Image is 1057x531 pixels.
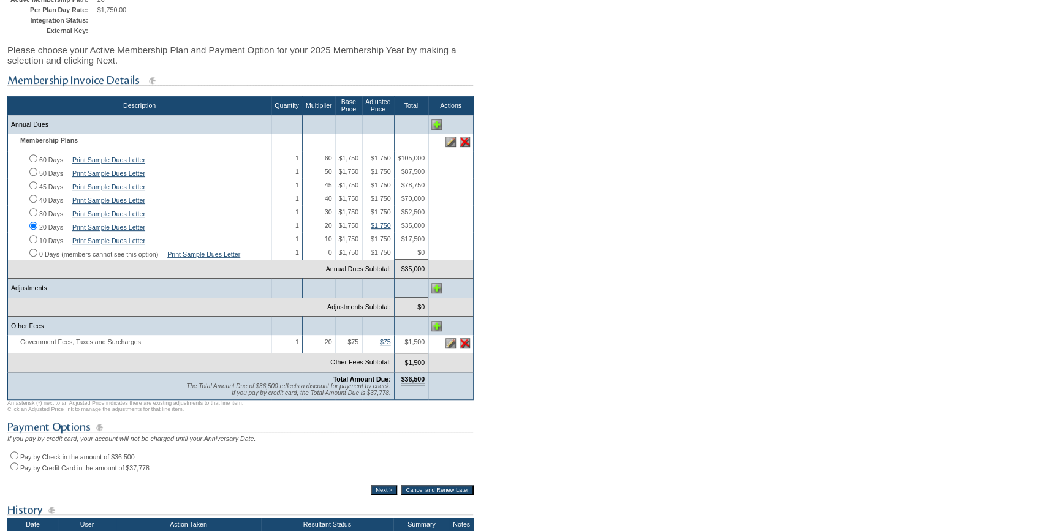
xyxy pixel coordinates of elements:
th: Actions [428,96,474,115]
span: $1,750 [338,249,358,256]
span: $0 [417,249,425,256]
b: Membership Plans [20,137,78,144]
th: Adjusted Price [362,96,394,115]
td: External Key: [10,27,94,34]
label: Pay by Credit Card in the amount of $37,778 [20,464,150,472]
a: Print Sample Dues Letter [72,210,145,217]
span: 1 [295,154,299,162]
label: 60 Days [39,156,63,164]
span: $1,750 [338,154,358,162]
span: $1,750 [338,168,358,175]
a: $1,750 [371,222,391,229]
span: 20 [325,338,332,345]
img: Add Other Fees line item [431,321,442,331]
input: Cancel and Renew Later [401,485,474,495]
span: 1 [295,249,299,256]
img: subTtlHistory.gif [7,502,473,518]
span: 1 [295,208,299,216]
label: 30 Days [39,210,63,217]
span: $78,750 [401,181,425,189]
label: 10 Days [39,237,63,244]
span: $1,750 [371,195,391,202]
span: 1 [295,181,299,189]
img: subTtlPaymentOptions.gif [7,420,473,435]
span: $70,000 [401,195,425,202]
span: 45 [325,181,332,189]
span: $1,750 [371,154,391,162]
span: $1,750 [371,208,391,216]
span: $75 [347,338,358,345]
img: Edit this line item [445,137,456,147]
label: 0 Days (members cannot see this option) [39,250,158,258]
span: 0 [328,249,332,256]
img: subTtlMembershipInvoiceDetails.gif [7,73,473,88]
span: The Total Amount Due of $36,500 reflects a discount for payment by check. If you pay by credit ca... [186,383,390,396]
span: 20 [325,222,332,229]
a: $75 [380,338,391,345]
label: 50 Days [39,170,63,177]
a: Print Sample Dues Letter [167,250,240,258]
th: User [58,518,116,531]
label: 20 Days [39,224,63,231]
th: Multiplier [302,96,335,115]
a: Print Sample Dues Letter [72,183,145,190]
a: Print Sample Dues Letter [72,237,145,244]
span: $1,750 [338,208,358,216]
span: $35,000 [401,222,425,229]
td: Adjustments [8,279,271,298]
span: $52,500 [401,208,425,216]
span: $17,500 [401,235,425,243]
span: $1,750 [371,168,391,175]
span: An asterisk (*) next to an Adjusted Price indicates there are existing adjustments to that line i... [7,400,243,412]
span: $1,750.00 [97,6,126,13]
span: $87,500 [401,168,425,175]
span: 1 [295,338,299,345]
th: Summary [393,518,450,531]
span: 1 [295,222,299,229]
label: 40 Days [39,197,63,204]
a: Print Sample Dues Letter [72,197,145,204]
span: 30 [325,208,332,216]
td: $1,500 [394,353,428,372]
span: 40 [325,195,332,202]
th: Notes [450,518,474,531]
a: Print Sample Dues Letter [72,156,145,164]
label: 45 Days [39,183,63,190]
span: $1,750 [371,249,391,256]
span: 1 [295,235,299,243]
td: Per Plan Day Rate: [10,6,94,13]
span: $105,000 [398,154,425,162]
span: $1,750 [338,222,358,229]
span: 50 [325,168,332,175]
span: $1,750 [338,235,358,243]
span: 60 [325,154,332,162]
label: Pay by Check in the amount of $36,500 [20,453,135,461]
td: Adjustments Subtotal: [8,298,395,317]
img: Delete this line item [460,137,470,147]
td: Other Fees Subtotal: [8,353,395,372]
span: 10 [325,235,332,243]
th: Date [8,518,58,531]
span: $36,500 [401,375,425,385]
a: Print Sample Dues Letter [72,224,145,231]
img: Add Annual Dues line item [431,119,442,130]
td: Annual Dues Subtotal: [8,260,395,279]
span: 1 [295,168,299,175]
td: $35,000 [394,260,428,279]
td: Integration Status: [10,17,94,24]
a: Print Sample Dues Letter [72,170,145,177]
th: Resultant Status [261,518,393,531]
div: Please choose your Active Membership Plan and Payment Option for your 2025 Membership Year by mak... [7,39,474,72]
span: 1 [295,195,299,202]
td: Other Fees [8,317,271,336]
th: Base Price [335,96,362,115]
span: Government Fees, Taxes and Surcharges [11,338,147,345]
img: Delete this line item [460,338,470,348]
th: Action Taken [116,518,260,531]
span: $1,750 [371,181,391,189]
span: $1,750 [338,181,358,189]
td: $0 [394,298,428,317]
td: Total Amount Due: [8,372,395,399]
th: Total [394,96,428,115]
span: $1,500 [404,338,425,345]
